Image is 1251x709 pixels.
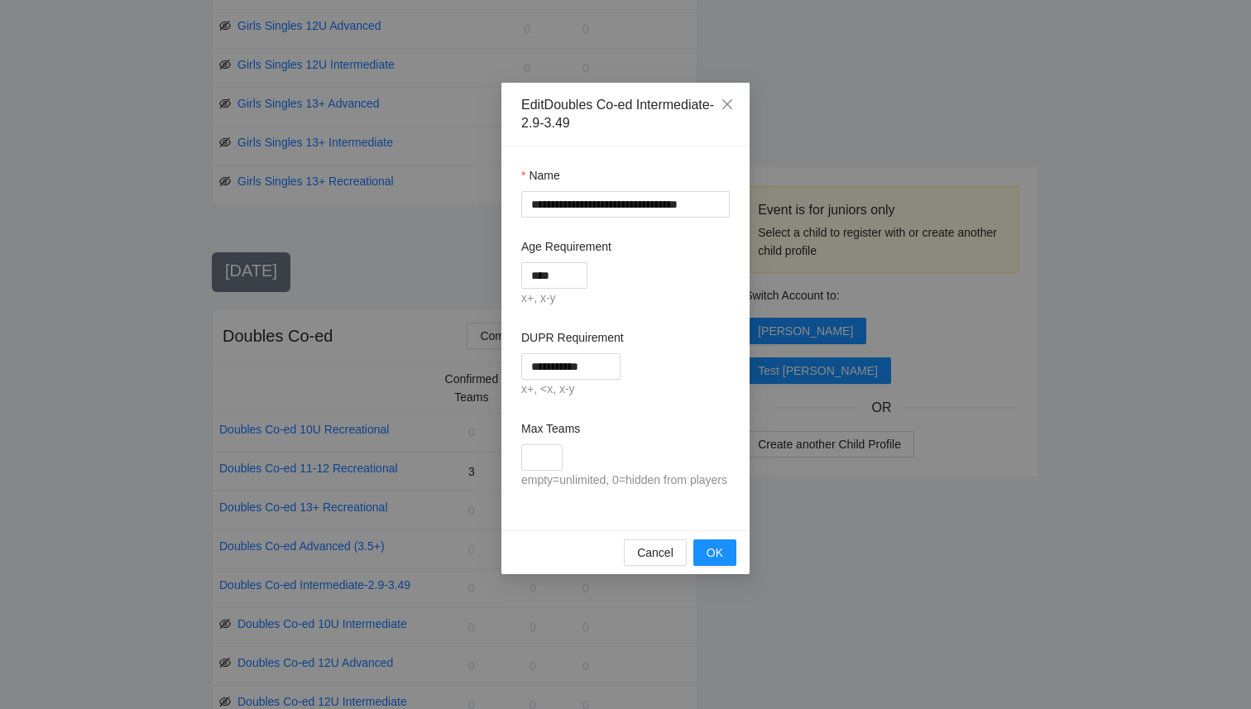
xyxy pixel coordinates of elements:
span: OK [707,544,723,562]
button: Cancel [624,539,687,566]
button: OK [693,539,736,566]
label: DUPR Requirement [521,328,624,347]
input: Age Requirement [521,262,587,289]
input: Max Teams [521,444,563,471]
label: Name [521,166,560,184]
input: DUPR Requirement [521,353,621,380]
div: x+, <x, x-y [521,380,730,400]
span: close [721,98,734,111]
div: x+, x-y [521,289,730,309]
div: Edit Doubles Co-ed Intermediate-2.9-3.49 [521,96,730,132]
span: Cancel [637,544,673,562]
label: Age Requirement [521,237,611,256]
input: Name [521,191,730,218]
div: empty=unlimited, 0=hidden from players [521,471,730,491]
label: Max Teams [521,419,580,438]
button: Close [705,83,750,127]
